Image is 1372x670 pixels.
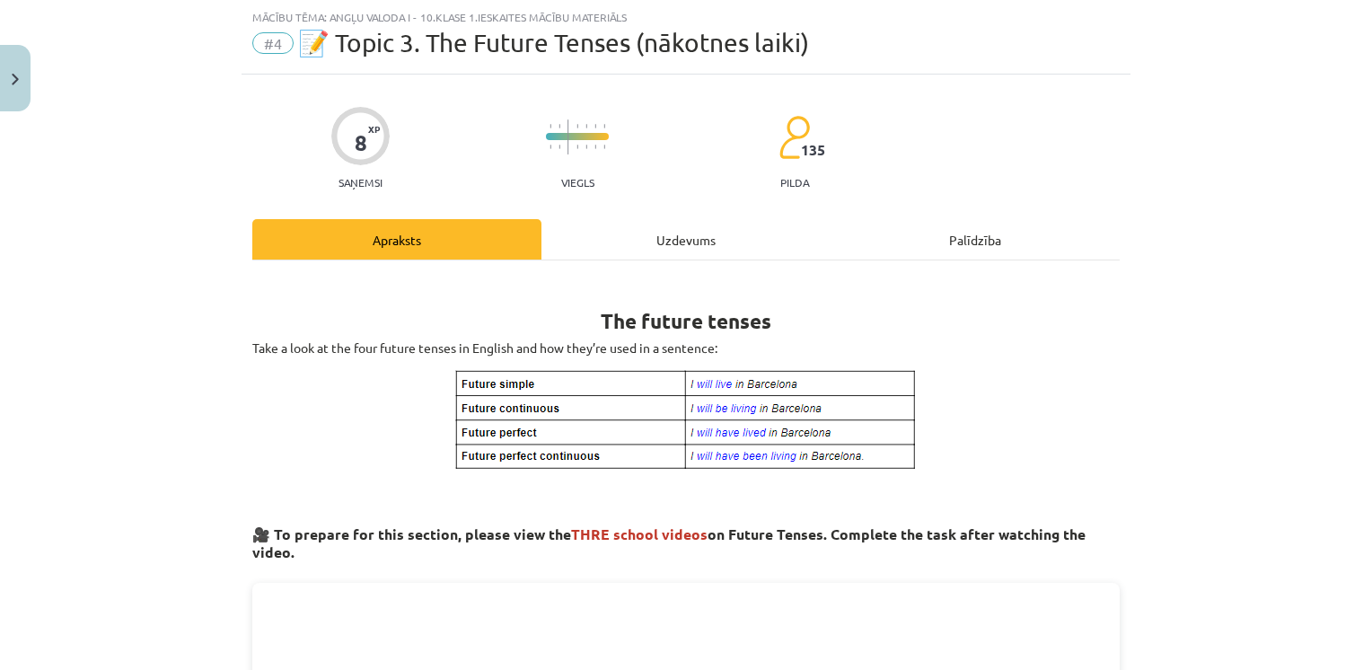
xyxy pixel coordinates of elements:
[601,308,771,334] b: The future tenses
[12,74,19,85] img: icon-close-lesson-0947bae3869378f0d4975bcd49f059093ad1ed9edebbc8119c70593378902aed.svg
[252,32,294,54] span: #4
[780,176,809,189] p: pilda
[603,145,605,149] img: icon-short-line-57e1e144782c952c97e751825c79c345078a6d821885a25fce030b3d8c18986b.svg
[594,124,596,128] img: icon-short-line-57e1e144782c952c97e751825c79c345078a6d821885a25fce030b3d8c18986b.svg
[585,124,587,128] img: icon-short-line-57e1e144782c952c97e751825c79c345078a6d821885a25fce030b3d8c18986b.svg
[576,145,578,149] img: icon-short-line-57e1e144782c952c97e751825c79c345078a6d821885a25fce030b3d8c18986b.svg
[541,219,831,260] div: Uzdevums
[550,124,551,128] img: icon-short-line-57e1e144782c952c97e751825c79c345078a6d821885a25fce030b3d8c18986b.svg
[558,124,560,128] img: icon-short-line-57e1e144782c952c97e751825c79c345078a6d821885a25fce030b3d8c18986b.svg
[603,124,605,128] img: icon-short-line-57e1e144782c952c97e751825c79c345078a6d821885a25fce030b3d8c18986b.svg
[331,176,390,189] p: Saņemsi
[801,142,825,158] span: 135
[252,219,541,260] div: Apraksts
[594,145,596,149] img: icon-short-line-57e1e144782c952c97e751825c79c345078a6d821885a25fce030b3d8c18986b.svg
[252,11,1120,23] div: Mācību tēma: Angļu valoda i - 10.klase 1.ieskaites mācību materiāls
[567,119,569,154] img: icon-long-line-d9ea69661e0d244f92f715978eff75569469978d946b2353a9bb055b3ed8787d.svg
[778,115,810,160] img: students-c634bb4e5e11cddfef0936a35e636f08e4e9abd3cc4e673bd6f9a4125e45ecb1.svg
[831,219,1120,260] div: Palīdzība
[368,124,380,134] span: XP
[355,130,367,155] div: 8
[252,525,1086,561] strong: 🎥 To prepare for this section, please view the on Future Tenses. Complete the task after watching...
[576,124,578,128] img: icon-short-line-57e1e144782c952c97e751825c79c345078a6d821885a25fce030b3d8c18986b.svg
[252,339,1120,357] p: Take a look at the four future tenses in English and how they’re used in a sentence:
[571,525,708,543] span: THRE school videos
[550,145,551,149] img: icon-short-line-57e1e144782c952c97e751825c79c345078a6d821885a25fce030b3d8c18986b.svg
[298,28,809,57] span: 📝 Topic 3. The Future Tenses (nākotnes laiki)
[561,176,594,189] p: Viegls
[585,145,587,149] img: icon-short-line-57e1e144782c952c97e751825c79c345078a6d821885a25fce030b3d8c18986b.svg
[558,145,560,149] img: icon-short-line-57e1e144782c952c97e751825c79c345078a6d821885a25fce030b3d8c18986b.svg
